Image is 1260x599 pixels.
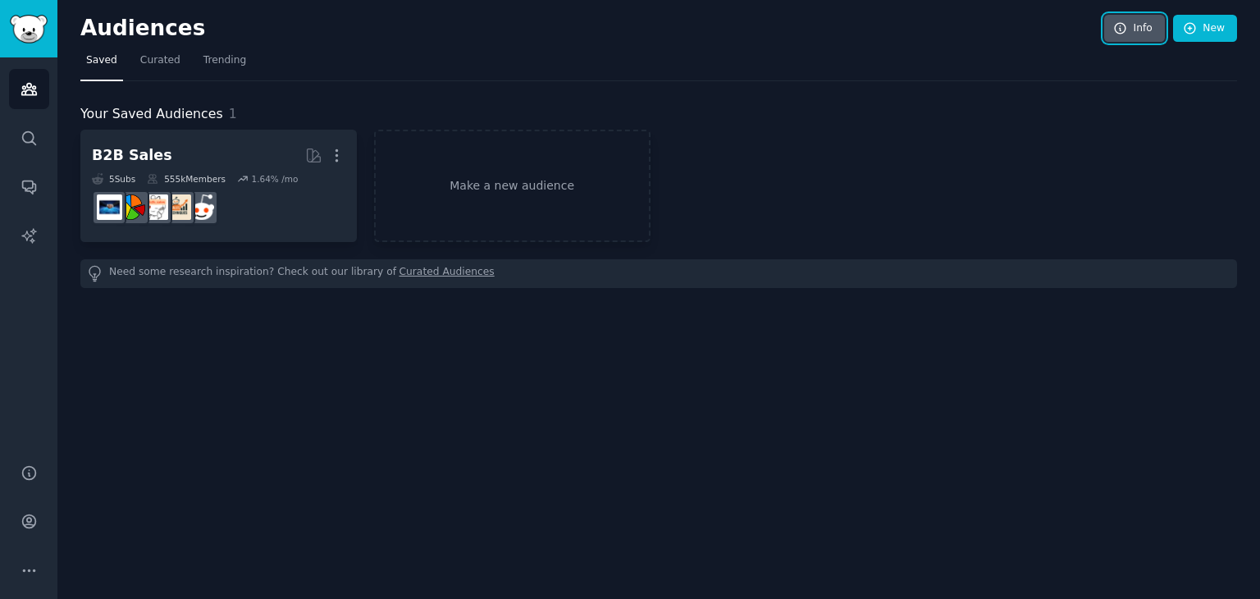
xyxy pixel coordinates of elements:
[80,130,357,242] a: B2B Sales5Subs555kMembers1.64% /mosalessalestechniquesb2b_salesB2BSalesB_2_B_Selling_Tips
[80,259,1237,288] div: Need some research inspiration? Check out our library of
[1104,15,1165,43] a: Info
[143,194,168,220] img: b2b_sales
[374,130,651,242] a: Make a new audience
[189,194,214,220] img: sales
[166,194,191,220] img: salestechniques
[80,16,1104,42] h2: Audiences
[198,48,252,81] a: Trending
[229,106,237,121] span: 1
[92,173,135,185] div: 5 Sub s
[147,173,226,185] div: 555k Members
[251,173,298,185] div: 1.64 % /mo
[140,53,180,68] span: Curated
[80,104,223,125] span: Your Saved Audiences
[203,53,246,68] span: Trending
[135,48,186,81] a: Curated
[10,15,48,43] img: GummySearch logo
[97,194,122,220] img: B_2_B_Selling_Tips
[1173,15,1237,43] a: New
[92,145,172,166] div: B2B Sales
[80,48,123,81] a: Saved
[86,53,117,68] span: Saved
[120,194,145,220] img: B2BSales
[399,265,495,282] a: Curated Audiences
